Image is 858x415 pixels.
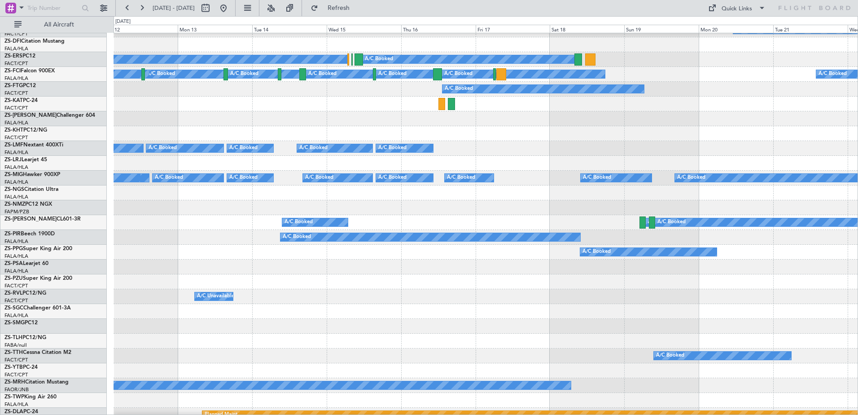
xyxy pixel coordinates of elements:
a: ZS-ERSPC12 [4,53,35,59]
span: ZS-DFI [4,39,21,44]
a: ZS-PZUSuper King Air 200 [4,276,72,281]
a: FALA/HLA [4,312,28,319]
a: ZS-FCIFalcon 900EX [4,68,55,74]
div: A/C Booked [819,67,847,81]
div: A/C Booked [365,53,393,66]
div: A/C Booked [283,230,311,244]
div: A/C Booked [677,171,705,185]
div: Mon 13 [178,25,252,33]
span: ZS-PZU [4,276,23,281]
a: FALA/HLA [4,238,28,245]
div: A/C Booked [229,171,258,185]
a: FACT/CPT [4,60,28,67]
a: ZS-FTGPC12 [4,83,36,88]
span: ZS-PIR [4,231,21,237]
span: ZS-YTB [4,365,23,370]
a: ZS-NGSCitation Ultra [4,187,58,192]
a: ZS-TTHCessna Citation M2 [4,350,71,355]
span: ZS-MIG [4,172,23,177]
a: ZS-PIRBeech 1900D [4,231,55,237]
div: A/C Booked [582,245,611,259]
a: ZS-TLHPC12/NG [4,335,46,340]
div: Sat 18 [550,25,624,33]
span: ZS-NMZ [4,202,25,207]
div: A/C Booked [155,171,183,185]
a: FACT/CPT [4,371,28,378]
a: FACT/CPT [4,90,28,97]
span: Refresh [320,5,358,11]
a: FABA/null [4,342,27,349]
span: ZS-FCI [4,68,21,74]
a: FACT/CPT [4,134,28,141]
a: ZS-[PERSON_NAME]CL601-3R [4,216,81,222]
div: A/C Unavailable [197,290,234,303]
a: FALA/HLA [4,179,28,185]
a: ZS-SGCChallenger 601-3A [4,305,71,311]
a: FALA/HLA [4,253,28,260]
a: ZS-LRJLearjet 45 [4,157,47,163]
a: FACT/CPT [4,283,28,289]
a: FALA/HLA [4,164,28,171]
button: All Aircraft [10,18,97,32]
a: ZS-DFICitation Mustang [4,39,65,44]
a: FALA/HLA [4,401,28,408]
a: ZS-MRHCitation Mustang [4,380,69,385]
a: ZS-YTBPC-24 [4,365,38,370]
div: Sun 12 [103,25,178,33]
a: ZS-KATPC-24 [4,98,38,103]
div: A/C Booked [657,216,686,229]
button: Quick Links [704,1,770,15]
div: A/C Booked [229,141,258,155]
div: Wed 15 [327,25,401,33]
span: ZS-RVL [4,291,22,296]
div: Tue 21 [773,25,848,33]
a: FAOR/JNB [4,386,29,393]
a: ZS-[PERSON_NAME]Challenger 604 [4,113,95,118]
a: FALA/HLA [4,45,28,52]
div: [DATE] [115,18,131,26]
div: A/C Booked [444,67,473,81]
a: FALA/HLA [4,149,28,156]
div: A/C Booked [305,171,333,185]
div: Thu 16 [401,25,476,33]
a: ZS-RVLPC12/NG [4,291,46,296]
a: FALA/HLA [4,268,28,274]
a: ZS-MIGHawker 900XP [4,172,60,177]
a: FALA/HLA [4,75,28,82]
span: ZS-[PERSON_NAME] [4,113,57,118]
a: ZS-NMZPC12 NGX [4,202,52,207]
span: ZS-[PERSON_NAME] [4,216,57,222]
a: FACT/CPT [4,357,28,363]
a: FALA/HLA [4,119,28,126]
div: A/C Booked [299,141,328,155]
a: ZS-PPGSuper King Air 200 [4,246,72,252]
div: A/C Booked [583,171,611,185]
span: ZS-KAT [4,98,23,103]
div: A/C Booked [230,67,258,81]
a: ZS-DLAPC-24 [4,409,38,415]
span: ZS-SGC [4,305,23,311]
div: A/C Booked [648,216,676,229]
span: ZS-LMF [4,142,23,148]
div: A/C Booked [656,349,684,362]
span: ZS-PPG [4,246,23,252]
div: A/C Booked [285,216,313,229]
a: FACT/CPT [4,105,28,111]
div: Tue 14 [252,25,327,33]
div: Sun 19 [624,25,699,33]
div: A/C Booked [447,171,475,185]
a: ZS-PSALearjet 60 [4,261,48,266]
div: Fri 17 [476,25,550,33]
a: ZS-TWPKing Air 260 [4,394,57,400]
span: ZS-FTG [4,83,23,88]
div: A/C Booked [445,82,473,96]
span: ZS-ERS [4,53,22,59]
a: FAPM/PZB [4,208,29,215]
span: ZS-PSA [4,261,23,266]
a: FALA/HLA [4,194,28,200]
span: ZS-SMG [4,320,25,326]
a: ZS-LMFNextant 400XTi [4,142,63,148]
span: All Aircraft [23,22,95,28]
a: ZS-SMGPC12 [4,320,38,326]
input: Trip Number [27,1,79,15]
